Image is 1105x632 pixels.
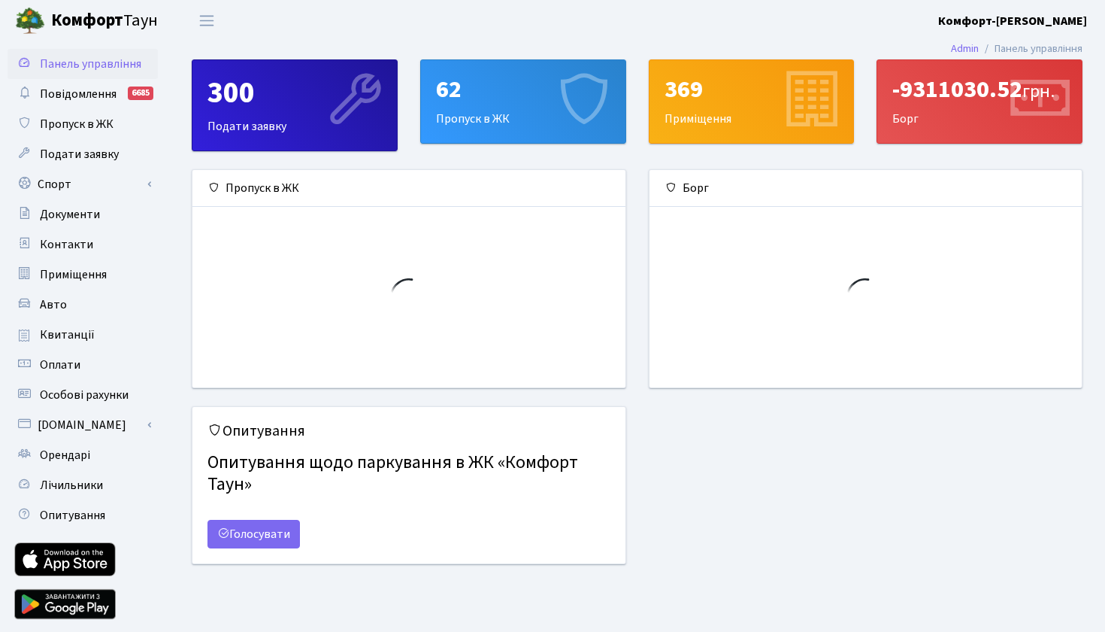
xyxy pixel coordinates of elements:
span: Документи [40,206,100,223]
a: Документи [8,199,158,229]
div: Борг [649,170,1082,207]
a: Квитанції [8,320,158,350]
li: Панель управління [979,41,1082,57]
div: Подати заявку [192,60,397,150]
a: 62Пропуск в ЖК [420,59,626,144]
span: Квитанції [40,327,95,343]
h4: Опитування щодо паркування в ЖК «Комфорт Таун» [207,446,610,502]
span: Панель управління [40,56,141,72]
a: Комфорт-[PERSON_NAME] [938,12,1087,30]
div: Приміщення [649,60,854,143]
img: logo.png [15,6,45,36]
a: Лічильники [8,470,158,500]
span: Орендарі [40,447,90,463]
div: 62 [436,75,610,104]
span: Пропуск в ЖК [40,116,114,132]
span: Авто [40,296,67,313]
b: Комфорт [51,8,123,32]
span: Повідомлення [40,86,117,102]
span: Подати заявку [40,146,119,163]
h5: Опитування [207,422,610,440]
div: Борг [877,60,1082,143]
a: Авто [8,290,158,320]
div: Пропуск в ЖК [421,60,625,143]
span: Контакти [40,236,93,253]
span: Опитування [40,507,105,524]
a: 369Приміщення [649,59,855,144]
nav: breadcrumb [928,33,1105,65]
a: Спорт [8,169,158,199]
a: Опитування [8,500,158,530]
a: Повідомлення6685 [8,79,158,109]
a: Пропуск в ЖК [8,109,158,139]
a: Оплати [8,350,158,380]
a: Приміщення [8,260,158,290]
div: 300 [207,75,382,111]
a: [DOMAIN_NAME] [8,410,158,440]
div: 6685 [128,87,153,100]
a: Контакти [8,229,158,260]
b: Комфорт-[PERSON_NAME] [938,13,1087,29]
a: Орендарі [8,440,158,470]
span: Таун [51,8,158,34]
a: Панель управління [8,49,158,79]
a: 300Подати заявку [192,59,398,151]
div: 369 [665,75,839,104]
a: Особові рахунки [8,380,158,410]
span: Оплати [40,357,80,373]
a: Голосувати [207,520,300,548]
div: -9311030.52 [892,75,1067,104]
a: Подати заявку [8,139,158,169]
span: Особові рахунки [40,387,129,403]
button: Переключити навігацію [188,8,226,33]
span: Лічильники [40,477,103,494]
a: Admin [951,41,979,56]
div: Пропуск в ЖК [192,170,625,207]
span: Приміщення [40,266,107,283]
